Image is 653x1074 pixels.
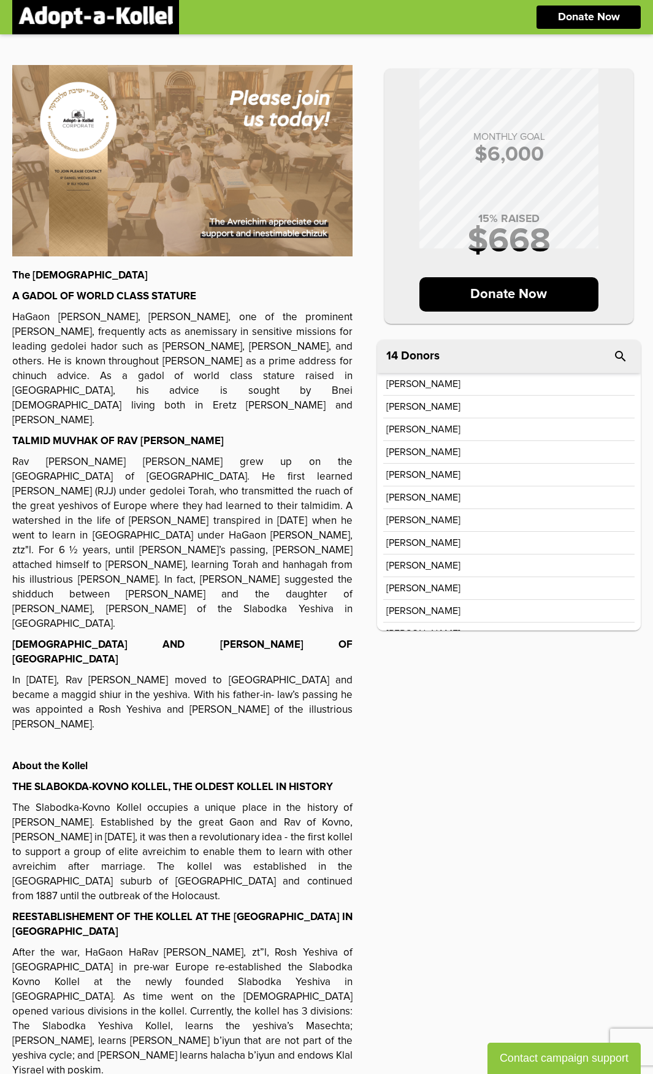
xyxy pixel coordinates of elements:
p: [PERSON_NAME] [386,583,460,593]
p: Rav [PERSON_NAME] [PERSON_NAME] grew up on the [GEOGRAPHIC_DATA] of [GEOGRAPHIC_DATA]. He first l... [12,455,353,632]
strong: About the Kollel [12,761,88,772]
button: Contact campaign support [487,1043,641,1074]
p: In [DATE], Rav [PERSON_NAME] moved to [GEOGRAPHIC_DATA] and became a maggid shiur in the yeshiva.... [12,673,353,732]
p: [PERSON_NAME] [386,447,460,457]
p: Donors [401,350,440,362]
p: [PERSON_NAME] [386,629,460,639]
span: 14 [386,350,398,362]
p: [PERSON_NAME] [386,493,460,502]
p: [PERSON_NAME] [386,515,460,525]
strong: TALMID MUVHAK OF RAV [PERSON_NAME] [12,436,224,447]
p: Donate Now [558,12,620,23]
p: $ [397,144,621,165]
strong: [DEMOGRAPHIC_DATA] AND [PERSON_NAME] OF [GEOGRAPHIC_DATA] [12,640,353,665]
i: search [613,349,628,364]
p: [PERSON_NAME] [386,606,460,616]
strong: THE SLABOKDA-KOVNO KOLLEL, THE OLDEST KOLLEL IN HISTORY [12,782,333,792]
p: [PERSON_NAME] [386,538,460,548]
p: MONTHLY GOAL [397,132,621,142]
img: logonobg.png [18,6,173,28]
p: [PERSON_NAME] [386,470,460,480]
img: GTMl8Zazyd.uwf9jX4LSx.jpg [12,65,353,256]
p: [PERSON_NAME] [386,402,460,412]
p: [PERSON_NAME] [386,424,460,434]
strong: The [DEMOGRAPHIC_DATA] [12,270,148,281]
p: [PERSON_NAME] [386,561,460,570]
p: The Slabodka-Kovno Kollel occupies a unique place in the history of [PERSON_NAME]. Established by... [12,801,353,904]
p: [PERSON_NAME] [386,379,460,389]
p: Donate Now [419,277,599,312]
p: HaGaon [PERSON_NAME], [PERSON_NAME], one of the prominent [PERSON_NAME], frequently acts as anemi... [12,310,353,428]
strong: A GADOL OF WORLD CLASS STATURE [12,291,196,302]
strong: REESTABLISHEMENT OF THE KOLLEL AT THE [GEOGRAPHIC_DATA] IN [GEOGRAPHIC_DATA] [12,912,353,937]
